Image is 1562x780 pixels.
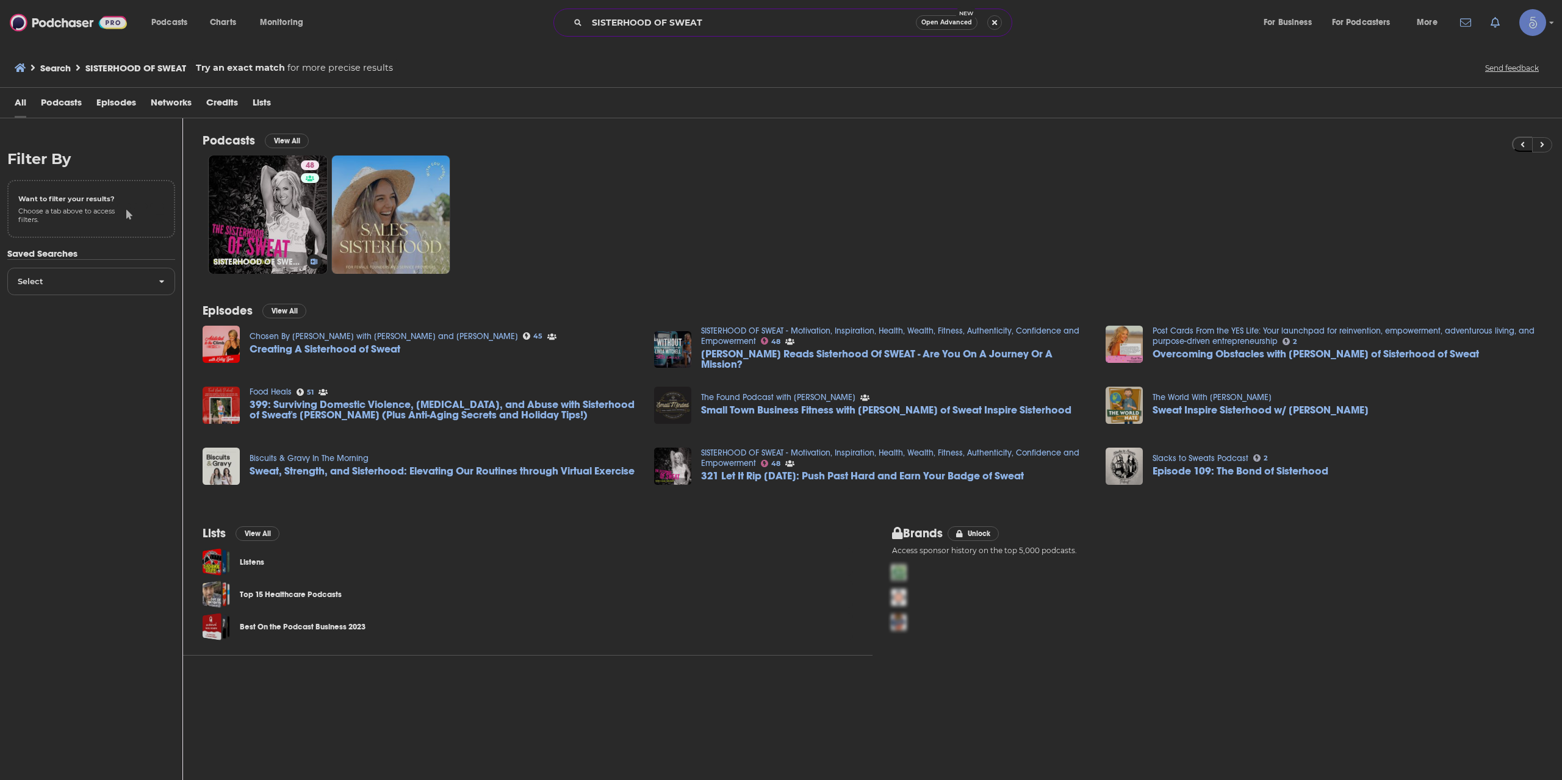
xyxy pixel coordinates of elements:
span: For Podcasters [1332,14,1391,31]
a: Chosen By Jesus with Kelley Tyan and Taylor Tyan [250,331,518,342]
img: 321 Let It Rip Friday: Push Past Hard and Earn Your Badge of Sweat [654,448,691,485]
a: Show notifications dropdown [1486,12,1505,33]
img: Linda Mitchell Reads Sisterhood Of SWEAT - Are You On A Journey Or A Mission? [654,331,691,368]
a: Sweat, Strength, and Sisterhood: Elevating Our Routines through Virtual Exercise [250,466,635,476]
input: Search podcasts, credits, & more... [587,13,916,32]
button: View All [265,134,309,148]
span: Sweat Inspire Sisterhood w/ [PERSON_NAME] [1153,405,1369,415]
span: [PERSON_NAME] Reads Sisterhood Of SWEAT - Are You On A Journey Or A Mission? [701,349,1091,370]
a: The Found Podcast with Molly Knuth [701,392,855,403]
a: Charts [202,13,243,32]
button: open menu [1255,13,1327,32]
a: Try an exact match [196,61,285,75]
a: 48 [301,160,319,170]
a: Episodes [96,93,136,118]
a: Food Heals [250,387,292,397]
a: Best On the Podcast Business 2023 [203,613,230,640]
a: Episode 109: The Bond of Sisterhood [1153,466,1328,476]
h2: Lists [203,526,226,541]
span: Overcoming Obstacles with [PERSON_NAME] of Sisterhood of Sweat [1153,349,1479,359]
img: User Profile [1519,9,1546,36]
h2: Episodes [203,303,253,318]
button: open menu [1324,13,1408,32]
span: 45 [533,334,542,339]
a: ListsView All [203,526,279,541]
button: Show profile menu [1519,9,1546,36]
a: EpisodesView All [203,303,306,318]
a: Show notifications dropdown [1455,12,1476,33]
a: The World With Nate [1153,392,1272,403]
span: Want to filter your results? [18,195,115,203]
h3: SISTERHOOD OF SWEAT [85,62,186,74]
span: for more precise results [287,61,393,75]
a: 48SISTERHOOD OF SWEAT - Motivation, Inspiration, Health, Wealth, Fitness, Authenticity, Confidenc... [209,156,327,274]
div: Search podcasts, credits, & more... [565,9,1024,37]
a: 399: Surviving Domestic Violence, Gaslighting, and Abuse with Sisterhood of Sweat's Linda Mitchel... [250,399,639,420]
img: Small Town Business Fitness with Erika Hermsen of Sweat Inspire Sisterhood [654,387,691,424]
span: 51 [307,390,314,395]
img: Sweat Inspire Sisterhood w/ Erika Hermsen [1106,387,1143,424]
p: Saved Searches [7,248,175,259]
a: 321 Let It Rip Friday: Push Past Hard and Earn Your Badge of Sweat [701,471,1024,481]
a: Biscuits & Gravy In The Morning [250,453,369,463]
span: For Business [1264,14,1312,31]
a: Post Cards From the YES Life: Your launchpad for reinvention, empowerment, adventurous living, an... [1153,326,1535,346]
span: More [1417,14,1438,31]
a: Overcoming Obstacles with Linda Mitchell of Sisterhood of Sweat [1153,349,1479,359]
img: First Pro Logo [887,560,910,585]
span: New [956,7,977,19]
img: Second Pro Logo [887,585,910,610]
img: Creating A Sisterhood of Sweat [203,326,240,363]
p: Access sponsor history on the top 5,000 podcasts. [892,546,1542,555]
span: 48 [771,339,780,345]
img: Episode 109: The Bond of Sisterhood [1106,448,1143,485]
a: SISTERHOOD OF SWEAT - Motivation, Inspiration, Health, Wealth, Fitness, Authenticity, Confidence ... [701,448,1079,468]
span: Open Advanced [921,20,972,26]
a: 48 [761,337,781,345]
button: Send feedback [1481,63,1542,73]
span: Select [8,277,149,285]
a: 51 [297,388,314,396]
img: Podchaser - Follow, Share and Rate Podcasts [10,11,127,34]
a: Small Town Business Fitness with Erika Hermsen of Sweat Inspire Sisterhood [701,405,1071,415]
h2: Podcasts [203,133,255,148]
a: Best On the Podcast Business 2023 [240,620,365,634]
h3: SISTERHOOD OF SWEAT - Motivation, Inspiration, Health, Wealth, Fitness, Authenticity, Confidence ... [214,257,302,267]
span: 2 [1293,339,1297,345]
span: Podcasts [41,93,82,118]
span: Top 15 Healthcare Podcasts [203,581,230,608]
a: SISTERHOOD OF SWEAT - Motivation, Inspiration, Health, Wealth, Fitness, Authenticity, Confidence ... [701,326,1079,346]
button: open menu [251,13,319,32]
span: 321 Let It Rip [DATE]: Push Past Hard and Earn Your Badge of Sweat [701,471,1024,481]
span: Creating A Sisterhood of Sweat [250,344,400,354]
h3: Search [40,62,71,74]
a: Top 15 Healthcare Podcasts [240,588,342,601]
a: All [15,93,26,118]
a: Lists [253,93,271,118]
a: Listens [240,556,264,569]
h2: Filter By [7,150,175,168]
span: Small Town Business Fitness with [PERSON_NAME] of Sweat Inspire Sisterhood [701,405,1071,415]
button: View All [236,526,279,541]
a: 399: Surviving Domestic Violence, Gaslighting, and Abuse with Sisterhood of Sweat's Linda Mitchel... [203,387,240,424]
span: 399: Surviving Domestic Violence, [MEDICAL_DATA], and Abuse with Sisterhood of Sweat's [PERSON_NA... [250,399,639,420]
span: Logged in as Spiral5-G1 [1519,9,1546,36]
a: Slacks to Sweats Podcast [1153,453,1248,463]
a: 45 [523,332,543,340]
a: 48 [761,460,781,467]
h2: Brands [892,526,943,541]
span: Listens [203,548,230,576]
img: Third Pro Logo [887,610,910,635]
span: 2 [1264,456,1267,461]
a: 2 [1283,338,1297,345]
